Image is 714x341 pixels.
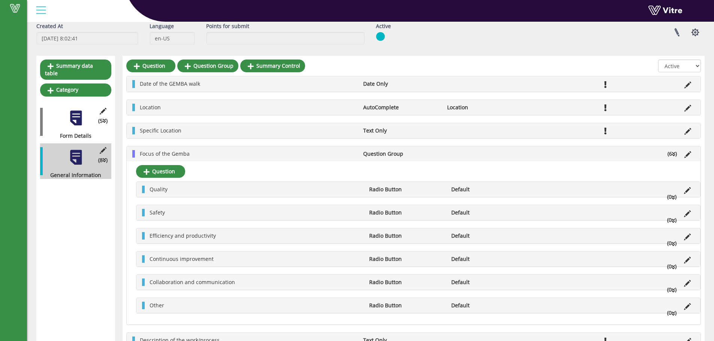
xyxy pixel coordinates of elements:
span: Continuous improvement [150,255,214,262]
span: (5 ) [98,117,108,125]
div: General Information [40,171,106,179]
a: Category [40,83,111,96]
a: Summary data table [40,60,111,80]
span: Location [140,104,161,111]
li: Text Only [359,127,443,134]
a: Question Group [177,60,238,72]
span: Other [150,302,164,309]
li: Radio Button [365,255,448,263]
li: Default [448,255,530,263]
li: Radio Button [365,302,448,309]
img: yes [376,32,385,41]
li: Question Group [359,150,443,158]
li: Radio Button [365,232,448,240]
label: Active [376,22,391,30]
li: AutoComplete [359,104,443,111]
li: (0 ) [663,309,680,317]
li: Default [448,186,530,193]
li: Radio Button [365,209,448,216]
li: Location [443,104,527,111]
span: Focus of the Gemba [140,150,190,157]
div: Form Details [40,132,106,140]
li: Date Only [359,80,443,88]
span: (8 ) [98,156,108,164]
span: Collaboration and communication [150,278,235,286]
li: (0 ) [663,216,680,224]
li: (6 ) [664,150,681,158]
li: (0 ) [663,263,680,270]
span: Safety [150,209,165,216]
li: Default [448,232,530,240]
li: (0 ) [663,286,680,293]
li: Default [448,302,530,309]
a: Question [126,60,175,72]
label: Created At [36,22,63,30]
li: Radio Button [365,186,448,193]
li: Radio Button [365,278,448,286]
label: Language [150,22,174,30]
li: Default [448,278,530,286]
span: Specific Location [140,127,181,134]
a: Question [136,165,185,178]
span: Date of the GEMBA walk [140,80,200,87]
li: Default [448,209,530,216]
span: Efficiency and productivity [150,232,216,239]
span: Quality [150,186,168,193]
a: Summary Control [240,60,305,72]
label: Points for submit [206,22,249,30]
li: (0 ) [663,193,680,201]
li: (0 ) [663,240,680,247]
